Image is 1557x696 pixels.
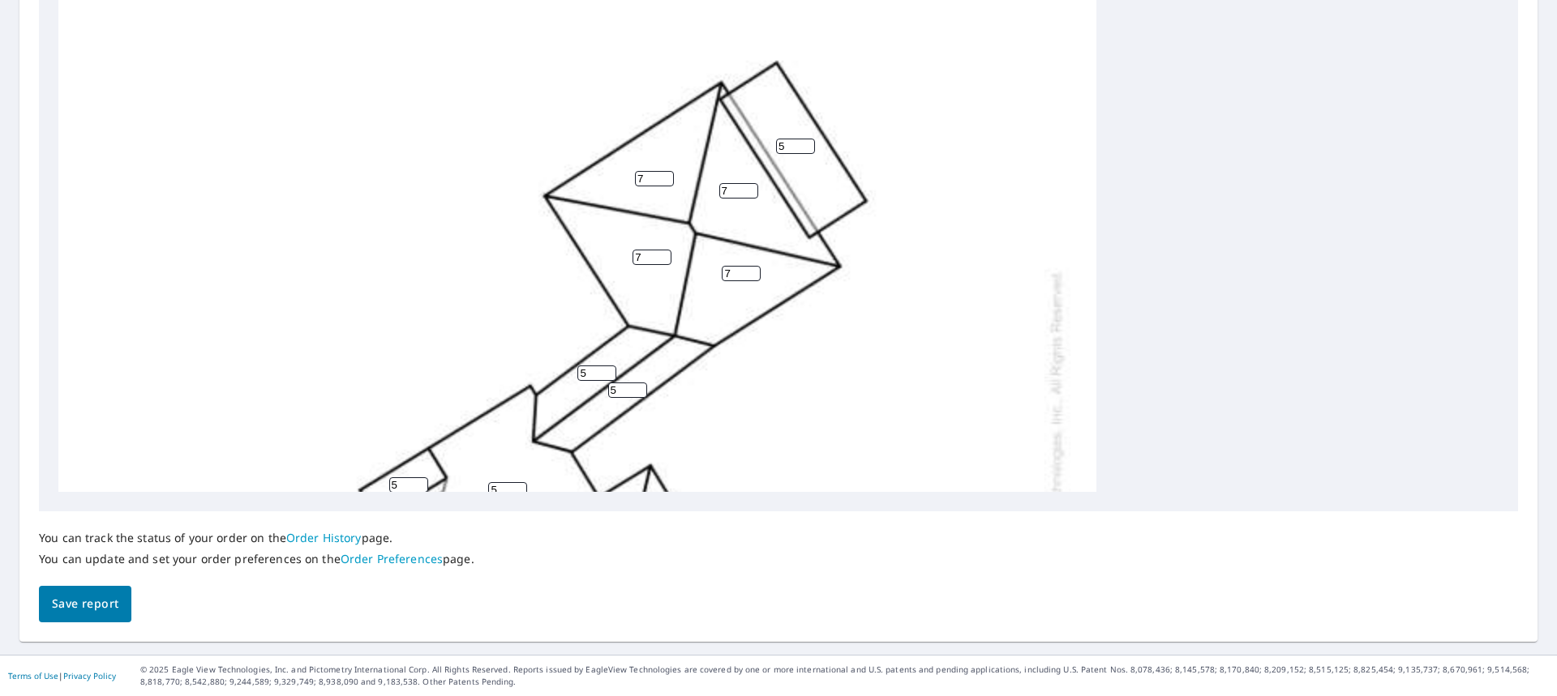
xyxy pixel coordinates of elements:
span: Save report [52,594,118,614]
a: Order History [286,530,362,545]
button: Save report [39,586,131,622]
p: You can update and set your order preferences on the page. [39,552,474,566]
p: © 2025 Eagle View Technologies, Inc. and Pictometry International Corp. All Rights Reserved. Repo... [140,664,1549,688]
a: Privacy Policy [63,670,116,681]
a: Terms of Use [8,670,58,681]
p: | [8,671,116,681]
p: You can track the status of your order on the page. [39,531,474,545]
a: Order Preferences [341,551,443,566]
